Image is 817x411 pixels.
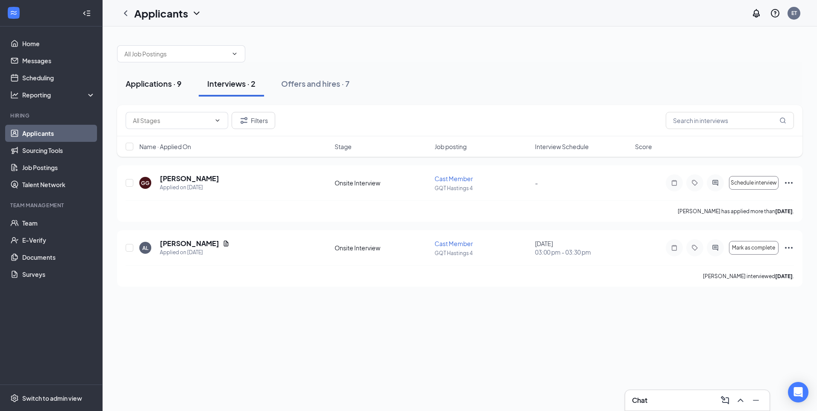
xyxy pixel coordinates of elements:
[207,78,256,89] div: Interviews · 2
[10,202,94,209] div: Team Management
[784,243,794,253] svg: Ellipses
[710,179,720,186] svg: ActiveChat
[335,179,429,187] div: Onsite Interview
[635,142,652,151] span: Score
[22,142,95,159] a: Sourcing Tools
[729,241,779,255] button: Mark as complete
[231,50,238,57] svg: ChevronDown
[82,9,91,18] svg: Collapse
[435,250,529,257] p: GQT Hastings 4
[191,8,202,18] svg: ChevronDown
[142,244,148,252] div: AL
[22,214,95,232] a: Team
[120,8,131,18] svg: ChevronLeft
[788,382,808,402] div: Open Intercom Messenger
[22,176,95,193] a: Talent Network
[160,183,219,192] div: Applied on [DATE]
[734,393,747,407] button: ChevronUp
[435,185,529,192] p: GQT Hastings 4
[139,142,191,151] span: Name · Applied On
[141,179,150,187] div: GG
[239,115,249,126] svg: Filter
[160,239,219,248] h5: [PERSON_NAME]
[9,9,18,17] svg: WorkstreamLogo
[735,395,746,405] svg: ChevronUp
[535,239,630,256] div: [DATE]
[690,244,700,251] svg: Tag
[22,35,95,52] a: Home
[435,175,473,182] span: Cast Member
[214,117,221,124] svg: ChevronDown
[22,232,95,249] a: E-Verify
[133,116,211,125] input: All Stages
[632,396,647,405] h3: Chat
[770,8,780,18] svg: QuestionInfo
[749,393,763,407] button: Minimize
[731,180,777,186] span: Schedule interview
[335,244,429,252] div: Onsite Interview
[160,174,219,183] h5: [PERSON_NAME]
[22,125,95,142] a: Applicants
[718,393,732,407] button: ComposeMessage
[281,78,350,89] div: Offers and hires · 7
[232,112,275,129] button: Filter Filters
[779,117,786,124] svg: MagnifyingGlass
[223,240,229,247] svg: Document
[10,112,94,119] div: Hiring
[535,179,538,187] span: -
[710,244,720,251] svg: ActiveChat
[535,248,630,256] span: 03:00 pm - 03:30 pm
[666,112,794,129] input: Search in interviews
[22,394,82,402] div: Switch to admin view
[124,49,228,59] input: All Job Postings
[678,208,794,215] p: [PERSON_NAME] has applied more than .
[22,69,95,86] a: Scheduling
[22,266,95,283] a: Surveys
[335,142,352,151] span: Stage
[775,208,793,214] b: [DATE]
[751,8,761,18] svg: Notifications
[134,6,188,21] h1: Applicants
[791,9,797,17] div: ET
[22,52,95,69] a: Messages
[22,159,95,176] a: Job Postings
[703,273,794,280] p: [PERSON_NAME] interviewed .
[10,91,19,99] svg: Analysis
[729,176,779,190] button: Schedule interview
[720,395,730,405] svg: ComposeMessage
[160,248,229,257] div: Applied on [DATE]
[751,395,761,405] svg: Minimize
[784,178,794,188] svg: Ellipses
[732,245,775,251] span: Mark as complete
[126,78,182,89] div: Applications · 9
[669,179,679,186] svg: Note
[775,273,793,279] b: [DATE]
[22,91,96,99] div: Reporting
[669,244,679,251] svg: Note
[435,142,467,151] span: Job posting
[690,179,700,186] svg: Tag
[535,142,589,151] span: Interview Schedule
[435,240,473,247] span: Cast Member
[10,394,19,402] svg: Settings
[22,249,95,266] a: Documents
